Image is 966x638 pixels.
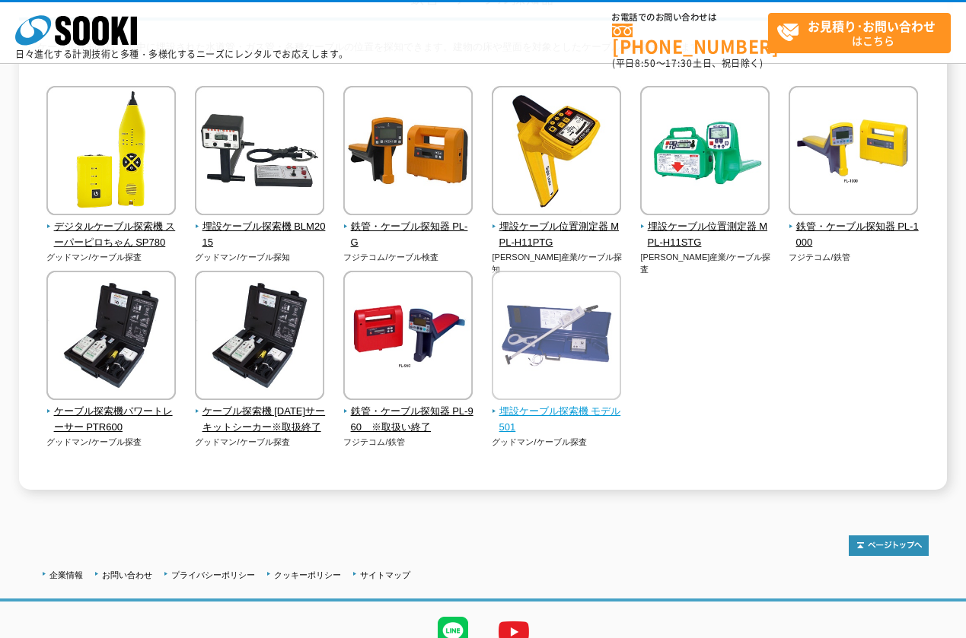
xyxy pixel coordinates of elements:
img: デジタルケーブル探索機 スーパーピロちゃん SP780 [46,86,176,219]
strong: お見積り･お問い合わせ [808,17,936,35]
img: トップページへ [849,535,929,556]
p: フジテコム/鉄管 [343,436,473,449]
p: フジテコム/鉄管 [789,251,919,264]
p: フジテコム/ケーブル検査 [343,251,473,264]
span: 鉄管・ケーブル探知器 PL-1000 [789,219,919,251]
p: [PERSON_NAME]産業/ケーブル探知 [492,251,622,276]
p: グッドマン/ケーブル探査 [195,436,325,449]
a: お見積り･お問い合わせはこちら [768,13,951,53]
p: 日々進化する計測技術と多種・多様化するニーズにレンタルでお応えします。 [15,49,349,59]
a: プライバシーポリシー [171,570,255,579]
img: 鉄管・ケーブル探知器 PL-G [343,86,473,219]
a: 鉄管・ケーブル探知器 PL-960 ※取扱い終了 [343,389,473,435]
img: 鉄管・ケーブル探知器 PL-1000 [789,86,918,219]
a: 埋設ケーブル探索機 モデル501 [492,389,622,435]
a: 埋設ケーブル位置測定器 MPL-H11STG [640,205,770,250]
span: はこちら [776,14,950,52]
a: 埋設ケーブル位置測定器 MPL-H11PTG [492,205,622,250]
p: グッドマン/ケーブル探査 [46,251,177,264]
img: 鉄管・ケーブル探知器 PL-960 ※取扱い終了 [343,271,473,404]
a: 企業情報 [49,570,83,579]
span: 鉄管・ケーブル探知器 PL-G [343,219,473,251]
img: ケーブル探索機パワートレーサー PTR600 [46,271,176,404]
span: ケーブル探索機パワートレーサー PTR600 [46,404,177,436]
a: [PHONE_NUMBER] [612,24,768,55]
a: デジタルケーブル探索機 スーパーピロちゃん SP780 [46,205,177,250]
a: お問い合わせ [102,570,152,579]
p: グッドマン/ケーブル探査 [492,436,622,449]
span: (平日 ～ 土日、祝日除く) [612,56,763,70]
span: 埋設ケーブル位置測定器 MPL-H11PTG [492,219,622,251]
img: ケーブル探索機 2011サーキットシーカー※取扱終了 [195,271,324,404]
span: ケーブル探索機 [DATE]サーキットシーカー※取扱終了 [195,404,325,436]
a: クッキーポリシー [274,570,341,579]
a: ケーブル探索機パワートレーサー PTR600 [46,389,177,435]
a: 鉄管・ケーブル探知器 PL-1000 [789,205,919,250]
span: 17:30 [665,56,693,70]
a: 鉄管・ケーブル探知器 PL-G [343,205,473,250]
img: 埋設ケーブル探索機 BLM2015 [195,86,324,219]
p: [PERSON_NAME]産業/ケーブル探査 [640,251,770,276]
span: 8:50 [635,56,656,70]
span: お電話でのお問い合わせは [612,13,768,22]
p: グッドマン/ケーブル探知 [195,251,325,264]
p: グッドマン/ケーブル探査 [46,436,177,449]
img: 埋設ケーブル探索機 モデル501 [492,271,621,404]
a: ケーブル探索機 [DATE]サーキットシーカー※取扱終了 [195,389,325,435]
img: 埋設ケーブル位置測定器 MPL-H11STG [640,86,770,219]
span: 埋設ケーブル探索機 モデル501 [492,404,622,436]
span: デジタルケーブル探索機 スーパーピロちゃん SP780 [46,219,177,251]
span: 埋設ケーブル探索機 BLM2015 [195,219,325,251]
a: サイトマップ [360,570,410,579]
span: 鉄管・ケーブル探知器 PL-960 ※取扱い終了 [343,404,473,436]
span: 埋設ケーブル位置測定器 MPL-H11STG [640,219,770,251]
a: 埋設ケーブル探索機 BLM2015 [195,205,325,250]
img: 埋設ケーブル位置測定器 MPL-H11PTG [492,86,621,219]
